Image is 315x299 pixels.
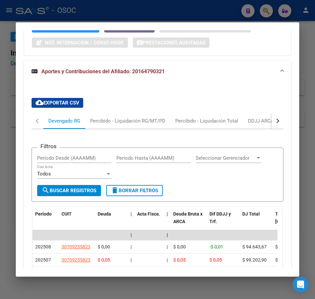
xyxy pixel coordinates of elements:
[42,186,50,194] mat-icon: search
[98,244,110,249] span: $ 0,00
[61,244,90,249] span: 30709255823
[59,207,95,236] datatable-header-cell: CUIT
[133,37,209,48] button: Prestaciones Auditadas
[167,257,168,263] span: |
[207,207,240,236] datatable-header-cell: Dif DDJJ y Trf.
[242,211,260,217] span: DJ Total
[275,244,300,249] span: $ 94.643,68
[137,211,160,217] span: Acta Fisca.
[41,68,165,75] span: Aportes y Contribuciones del Afiliado: 20164790321
[111,188,158,194] span: Borrar Filtros
[131,211,132,217] span: |
[131,257,132,263] span: |
[32,37,128,48] button: Not. Internacion / Censo Hosp.
[37,171,51,177] span: Todos
[131,244,132,249] span: |
[32,98,83,108] button: Exportar CSV
[171,207,207,236] datatable-header-cell: Deuda Bruta x ARCA
[37,143,60,150] h3: Filtros
[175,117,238,125] div: Percibido - Liquidación Total
[36,100,79,106] span: Exportar CSV
[209,244,223,249] span: -$ 0,01
[164,207,171,236] datatable-header-cell: |
[42,188,96,194] span: Buscar Registros
[293,277,308,292] div: Open Intercom Messenger
[24,61,291,82] mat-expansion-panel-header: Aportes y Contribuciones del Afiliado: 20164790321
[128,207,134,236] datatable-header-cell: |
[209,257,222,263] span: $ 0,05
[111,186,119,194] mat-icon: delete
[242,244,267,249] span: $ 94.643,67
[33,207,59,236] datatable-header-cell: Período
[106,185,163,196] button: Borrar Filtros
[242,257,267,263] span: $ 99.202,90
[173,211,203,224] span: Deuda Bruta x ARCA
[275,257,300,263] span: $ 99.202,85
[167,232,168,238] span: |
[98,211,111,217] span: Deuda
[61,211,72,217] span: CUIT
[240,207,273,236] datatable-header-cell: DJ Total
[173,257,186,263] span: $ 0,05
[273,207,305,236] datatable-header-cell: Tot. Trf. Bruto
[134,207,164,236] datatable-header-cell: Acta Fisca.
[142,40,206,46] span: Prestaciones Auditadas
[35,257,51,263] span: 202507
[131,232,132,238] span: |
[173,244,186,249] span: $ 0,00
[248,117,274,125] div: DDJJ ARCA
[36,99,43,106] mat-icon: cloud_download
[209,211,231,224] span: Dif DDJJ y Trf.
[167,244,168,249] span: |
[98,257,110,263] span: $ 0,05
[167,211,168,217] span: |
[37,185,101,196] button: Buscar Registros
[196,155,255,161] span: Seleccionar Gerenciador
[61,257,90,263] span: 30709255823
[48,117,80,125] div: Devengado RG
[35,211,52,217] span: Período
[45,40,124,46] span: Not. Internacion / Censo Hosp.
[95,207,128,236] datatable-header-cell: Deuda
[90,117,165,125] div: Percibido - Liquidación RG/MT/PD
[35,244,51,249] span: 202508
